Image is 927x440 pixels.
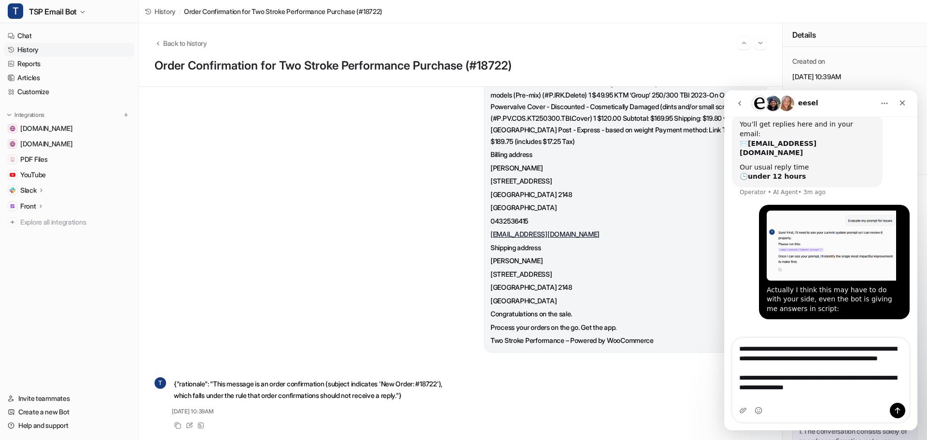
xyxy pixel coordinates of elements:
img: Next session [757,39,764,47]
a: Reports [4,57,135,71]
p: Billing address [491,149,760,160]
h1: Order Confirmation for Two Stroke Performance Purchase (#18722) [154,59,767,73]
img: www.twostrokeperformance.com.au [10,141,15,147]
p: Process your orders on the go. Get the app. [491,322,760,333]
img: Front [10,203,15,209]
span: [DOMAIN_NAME] [20,139,72,149]
p: Created on [792,57,825,66]
span: Order Confirmation for Two Stroke Performance Purchase (#18722) [184,6,382,16]
p: [Order #18722] ([DATE]) Product Quantity Price Oil Pump Delete kit - For TBI or TSP IRK models (P... [491,78,760,147]
img: Previous session [741,39,747,47]
p: Two Stroke Performance – Powered by WooCommerce [491,335,760,346]
span: YouTube [20,170,46,180]
div: Details [783,23,927,47]
button: Integrations [4,110,47,120]
p: Integrations [14,111,44,119]
a: Create a new Bot [4,405,135,419]
p: [GEOGRAPHIC_DATA] 2148 [491,189,760,200]
iframe: Intercom live chat [724,90,917,430]
p: [STREET_ADDRESS] [491,269,760,280]
img: www.tsp-erm.com [10,126,15,131]
p: [STREET_ADDRESS] [491,175,760,187]
img: expand menu [6,112,13,118]
span: / [179,6,181,16]
a: Articles [4,71,135,85]
p: [GEOGRAPHIC_DATA] 2148 [491,282,760,293]
a: Invite teammates [4,392,135,405]
p: [PERSON_NAME] [491,162,760,174]
img: menu_add.svg [123,112,129,118]
p: 0432536415 [491,215,760,227]
img: PDF Files [10,156,15,162]
img: Slack [10,187,15,193]
a: Chat [4,29,135,43]
span: [DOMAIN_NAME] [20,124,72,133]
button: Back to history [154,38,207,48]
p: [DATE] 10:39AM [792,72,917,82]
p: Slack [20,185,37,195]
img: YouTube [10,172,15,178]
a: Customize [4,85,135,99]
p: Congratulations on the sale. [491,308,760,320]
span: TSP Email Bot [29,5,77,18]
button: Go to next session [754,37,767,49]
button: Go to previous session [738,37,750,49]
a: Help and support [4,419,135,432]
span: [DATE] 10:39AM [172,407,214,416]
span: Back to history [163,38,207,48]
p: Shipping address [491,242,760,254]
img: explore all integrations [8,217,17,227]
p: Front [20,201,36,211]
span: T [8,3,23,19]
p: [GEOGRAPHIC_DATA] [491,202,760,213]
span: T [154,377,166,389]
a: Explore all integrations [4,215,135,229]
span: Explore all integrations [20,214,131,230]
p: {"rationale": "This message is an order confirmation (subject indicates 'New Order: #18722'), whi... [174,378,456,401]
a: www.twostrokeperformance.com.au[DOMAIN_NAME] [4,137,135,151]
a: YouTubeYouTube [4,168,135,182]
p: [PERSON_NAME] [491,255,760,267]
span: History [154,6,176,16]
a: PDF FilesPDF Files [4,153,135,166]
a: History [4,43,135,57]
a: History [145,6,176,16]
span: PDF Files [20,155,47,164]
a: www.tsp-erm.com[DOMAIN_NAME] [4,122,135,135]
p: [GEOGRAPHIC_DATA] [491,295,760,307]
a: [EMAIL_ADDRESS][DOMAIN_NAME] [491,230,600,238]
